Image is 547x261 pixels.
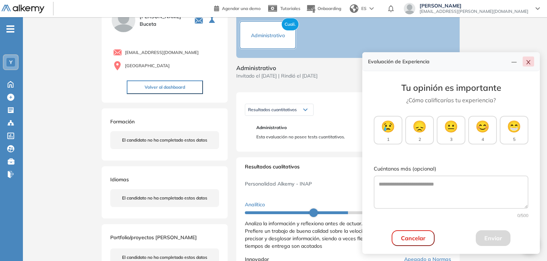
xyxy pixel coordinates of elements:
[444,118,458,135] span: 😐
[526,59,531,65] span: close
[475,118,490,135] span: 😊
[1,5,44,14] img: Logo
[374,116,402,144] button: 😢1
[476,230,510,246] button: Enviar
[420,9,528,14] span: [EMAIL_ADDRESS][PERSON_NAME][DOMAIN_NAME]
[511,59,517,65] span: line
[374,165,528,173] label: Cuéntanos más (opcional)
[206,14,219,27] button: Seleccione la evaluación activa
[236,64,318,72] span: Administrativo
[122,195,207,201] span: El candidato no ha completado estos datos
[420,3,528,9] span: [PERSON_NAME]
[9,59,13,65] span: Y
[110,7,137,34] img: PROFILE_MENU_LOGO_USER
[251,32,285,39] span: Administrativo
[374,212,528,219] div: 0 /500
[214,4,261,12] a: Agendar una demo
[481,136,484,143] span: 4
[508,56,520,67] button: line
[236,72,318,80] span: Invitado el [DATE] | Rindió el [DATE]
[350,4,358,13] img: world
[374,83,528,93] h3: Tu opinión es importante
[507,118,521,135] span: 😁
[392,230,435,246] button: Cancelar
[381,118,395,135] span: 😢
[110,234,197,241] span: Portfolio/proyectos [PERSON_NAME]
[245,180,312,192] span: Personalidad Alkemy - INAP
[368,59,508,65] h4: Evaluación de Experiencia
[374,96,528,104] p: ¿Cómo calificarías tu experiencia?
[248,107,297,112] span: Resultados cuantitativos
[281,18,299,31] span: Cuali.
[256,134,445,140] span: Esta evaluación no posee tests cuantitativos.
[405,116,434,144] button: 😞2
[140,13,186,28] span: [PERSON_NAME] buceta
[125,49,199,56] span: [EMAIL_ADDRESS][DOMAIN_NAME]
[222,6,261,11] span: Agendar una demo
[468,116,497,144] button: 😊4
[245,220,445,249] span: Analiza la información y reflexiona antes de actuar. Es detallista y atento en sus tareas. Prefie...
[387,136,389,143] span: 1
[256,124,445,131] span: Administrativo
[318,6,341,11] span: Onboarding
[450,136,452,143] span: 3
[369,7,374,10] img: arrow
[523,56,534,67] button: close
[245,201,265,208] span: Analítico
[306,1,341,16] button: Onboarding
[125,63,170,69] span: [GEOGRAPHIC_DATA]
[437,116,465,144] button: 😐3
[513,136,515,143] span: 5
[361,5,367,12] span: ES
[412,118,427,135] span: 😞
[122,254,207,261] span: El candidato no ha completado estos datos
[127,80,203,94] button: Volver al dashboard
[110,118,135,125] span: Formación
[245,163,300,174] span: Resultados cualitativos
[418,136,421,143] span: 2
[110,176,129,183] span: Idiomas
[500,116,528,144] button: 😁5
[6,28,14,30] i: -
[122,137,207,143] span: El candidato no ha completado estos datos
[280,6,300,11] span: Tutoriales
